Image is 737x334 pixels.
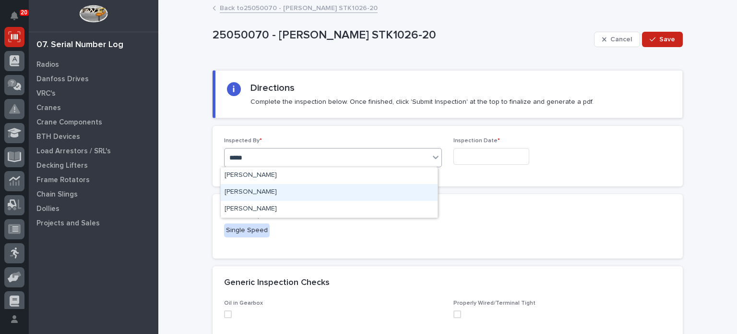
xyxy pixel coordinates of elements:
button: Save [642,32,683,47]
div: Patrick Timm [221,201,438,218]
a: Cranes [29,100,158,115]
div: Single Speed [224,223,270,237]
p: 20 [21,9,27,16]
h2: Generic Inspection Checks [224,278,330,288]
p: Crane Components [36,118,102,127]
div: Notifications20 [12,12,24,27]
p: Chain Slings [36,190,78,199]
span: Oil in Gearbox [224,300,263,306]
p: Load Arrestors / SRL's [36,147,111,156]
a: Chain Slings [29,187,158,201]
button: Cancel [594,32,640,47]
a: BTH Devices [29,129,158,144]
a: Load Arrestors / SRL's [29,144,158,158]
a: Back to25050070 - [PERSON_NAME] STK1026-20 [220,2,378,13]
div: 07. Serial Number Log [36,40,123,50]
a: Decking Lifters [29,158,158,173]
span: Cancel [610,35,632,44]
a: Dollies [29,201,158,216]
span: Save [659,35,675,44]
a: Projects and Sales [29,216,158,230]
p: VRC's [36,89,56,98]
p: Danfoss Drives [36,75,89,84]
span: Inspection Date [453,138,500,144]
div: Patrick Briar [221,184,438,201]
img: Workspace Logo [79,5,107,23]
p: 25050070 - [PERSON_NAME] STK1026-20 [213,28,590,42]
div: Klint Patrick [221,167,438,184]
a: Radios [29,57,158,72]
a: Frame Rotators [29,173,158,187]
a: Danfoss Drives [29,72,158,86]
button: Notifications [4,6,24,26]
span: Inspected By [224,138,262,144]
h2: Directions [250,82,295,94]
p: Cranes [36,104,61,112]
span: Properly Wired/Terminal Tight [453,300,535,306]
p: Complete the inspection below. Once finished, click 'Submit Inspection' at the top to finalize an... [250,98,594,106]
p: Decking Lifters [36,161,88,170]
a: Crane Components [29,115,158,129]
p: Projects and Sales [36,219,100,228]
a: VRC's [29,86,158,100]
span: Speed Designation (from Prod-Db: Hoists) (from hoistRecord) [224,206,357,219]
p: Radios [36,61,59,69]
p: Frame Rotators [36,176,90,185]
p: Dollies [36,205,59,213]
p: BTH Devices [36,133,80,141]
